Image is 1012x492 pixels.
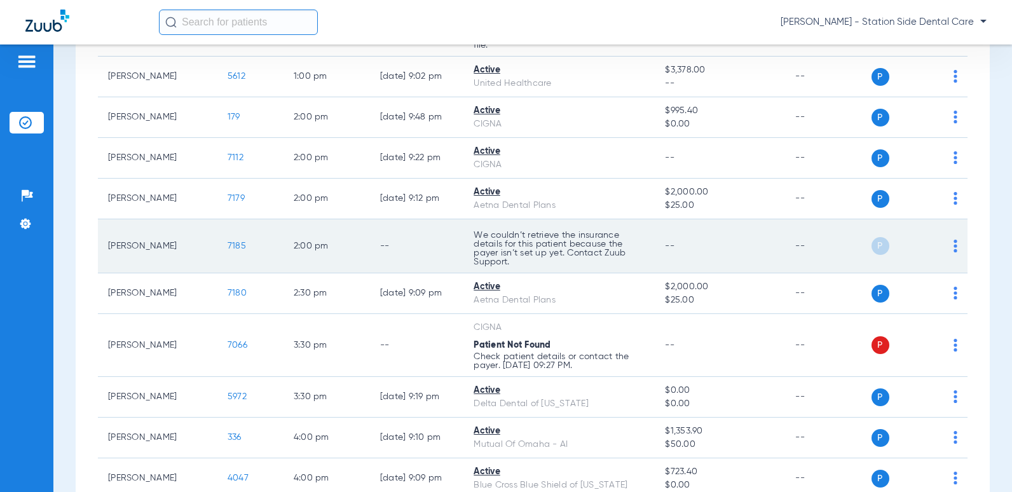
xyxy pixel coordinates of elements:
[228,72,245,81] span: 5612
[954,339,957,352] img: group-dot-blue.svg
[284,219,370,273] td: 2:00 PM
[370,179,464,219] td: [DATE] 9:12 PM
[474,397,645,411] div: Delta Dental of [US_STATE]
[665,118,775,131] span: $0.00
[665,77,775,90] span: --
[785,138,871,179] td: --
[98,57,217,97] td: [PERSON_NAME]
[665,104,775,118] span: $995.40
[370,219,464,273] td: --
[665,438,775,451] span: $50.00
[785,314,871,377] td: --
[228,194,245,203] span: 7179
[370,377,464,418] td: [DATE] 9:19 PM
[872,109,889,126] span: P
[98,97,217,138] td: [PERSON_NAME]
[872,237,889,255] span: P
[954,287,957,299] img: group-dot-blue.svg
[17,54,37,69] img: hamburger-icon
[785,273,871,314] td: --
[665,397,775,411] span: $0.00
[98,273,217,314] td: [PERSON_NAME]
[785,179,871,219] td: --
[785,219,871,273] td: --
[474,294,645,307] div: Aetna Dental Plans
[228,289,247,297] span: 7180
[370,418,464,458] td: [DATE] 9:10 PM
[284,138,370,179] td: 2:00 PM
[954,390,957,403] img: group-dot-blue.svg
[474,465,645,479] div: Active
[665,341,674,350] span: --
[474,438,645,451] div: Mutual Of Omaha - AI
[228,113,240,121] span: 179
[474,145,645,158] div: Active
[954,70,957,83] img: group-dot-blue.svg
[98,418,217,458] td: [PERSON_NAME]
[474,104,645,118] div: Active
[98,219,217,273] td: [PERSON_NAME]
[954,151,957,164] img: group-dot-blue.svg
[165,17,177,28] img: Search Icon
[954,192,957,205] img: group-dot-blue.svg
[785,57,871,97] td: --
[954,431,957,444] img: group-dot-blue.svg
[665,384,775,397] span: $0.00
[370,273,464,314] td: [DATE] 9:09 PM
[228,341,247,350] span: 7066
[474,199,645,212] div: Aetna Dental Plans
[284,97,370,138] td: 2:00 PM
[370,138,464,179] td: [DATE] 9:22 PM
[954,111,957,123] img: group-dot-blue.svg
[284,273,370,314] td: 2:30 PM
[370,314,464,377] td: --
[474,158,645,172] div: CIGNA
[98,179,217,219] td: [PERSON_NAME]
[284,377,370,418] td: 3:30 PM
[665,153,674,162] span: --
[159,10,318,35] input: Search for patients
[228,392,247,401] span: 5972
[665,186,775,199] span: $2,000.00
[665,242,674,250] span: --
[665,465,775,479] span: $723.40
[284,57,370,97] td: 1:00 PM
[872,470,889,488] span: P
[474,186,645,199] div: Active
[284,179,370,219] td: 2:00 PM
[98,377,217,418] td: [PERSON_NAME]
[872,429,889,447] span: P
[954,240,957,252] img: group-dot-blue.svg
[872,388,889,406] span: P
[474,341,550,350] span: Patient Not Found
[474,479,645,492] div: Blue Cross Blue Shield of [US_STATE]
[228,153,243,162] span: 7112
[228,433,242,442] span: 336
[370,57,464,97] td: [DATE] 9:02 PM
[665,425,775,438] span: $1,353.90
[284,314,370,377] td: 3:30 PM
[98,138,217,179] td: [PERSON_NAME]
[474,384,645,397] div: Active
[370,97,464,138] td: [DATE] 9:48 PM
[284,418,370,458] td: 4:00 PM
[98,314,217,377] td: [PERSON_NAME]
[228,474,249,482] span: 4047
[872,68,889,86] span: P
[474,231,645,266] p: We couldn’t retrieve the insurance details for this patient because the payer isn’t set up yet. C...
[872,336,889,354] span: P
[474,280,645,294] div: Active
[665,64,775,77] span: $3,378.00
[25,10,69,32] img: Zuub Logo
[872,190,889,208] span: P
[474,77,645,90] div: United Healthcare
[785,97,871,138] td: --
[665,294,775,307] span: $25.00
[665,199,775,212] span: $25.00
[665,479,775,492] span: $0.00
[781,16,987,29] span: [PERSON_NAME] - Station Side Dental Care
[785,418,871,458] td: --
[474,321,645,334] div: CIGNA
[228,242,246,250] span: 7185
[474,64,645,77] div: Active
